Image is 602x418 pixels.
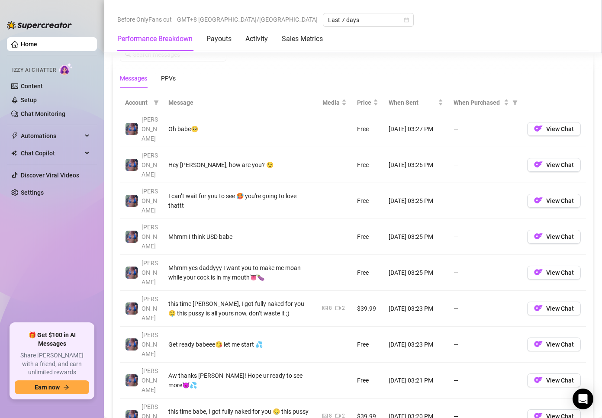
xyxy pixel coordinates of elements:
[126,374,138,386] img: Jaylie
[125,98,150,107] span: Account
[448,255,522,291] td: —
[133,50,221,59] input: Search messages
[512,100,518,105] span: filter
[142,224,158,250] span: [PERSON_NAME]
[168,371,312,390] div: Aw thanks [PERSON_NAME]! Hope ur ready to see more😈💦
[177,13,318,26] span: GMT+8 [GEOGRAPHIC_DATA]/[GEOGRAPHIC_DATA]
[527,302,581,315] button: OFView Chat
[126,302,138,315] img: Jaylie
[168,299,312,318] div: this time [PERSON_NAME], I got fully naked for you 🤤 this pussy is all yours now, don’t waste it ;)
[527,199,581,206] a: OFView Chat
[21,110,65,117] a: Chat Monitoring
[383,255,448,291] td: [DATE] 03:25 PM
[527,194,581,208] button: OFView Chat
[546,197,574,204] span: View Chat
[322,305,328,311] span: picture
[168,160,312,170] div: Hey [PERSON_NAME], how are you? 😉
[15,351,89,377] span: Share [PERSON_NAME] with a friend, and earn unlimited rewards
[527,307,581,314] a: OFView Chat
[15,380,89,394] button: Earn nowarrow-right
[59,63,73,75] img: AI Chatter
[126,338,138,350] img: Jaylie
[546,377,574,384] span: View Chat
[534,232,543,241] img: OF
[383,363,448,399] td: [DATE] 03:21 PM
[335,305,341,311] span: video-camera
[117,13,172,26] span: Before OnlyFans cut
[383,111,448,147] td: [DATE] 03:27 PM
[120,74,147,83] div: Messages
[527,163,581,170] a: OFView Chat
[11,150,17,156] img: Chat Copilot
[168,263,312,282] div: Mhmm yes daddyyy I want you to make me moan while your cock is in my mouth👅🍆
[383,219,448,255] td: [DATE] 03:25 PM
[352,94,383,111] th: Price
[168,191,312,210] div: I can’t wait for you to see 🥵 you're going to love thattt
[527,379,581,386] a: OFView Chat
[342,304,345,312] div: 2
[534,304,543,312] img: OF
[383,147,448,183] td: [DATE] 03:26 PM
[546,341,574,348] span: View Chat
[163,94,317,111] th: Message
[21,189,44,196] a: Settings
[352,255,383,291] td: Free
[142,296,158,322] span: [PERSON_NAME]
[352,363,383,399] td: Free
[357,98,371,107] span: Price
[511,96,519,109] span: filter
[142,331,158,357] span: [PERSON_NAME]
[383,327,448,363] td: [DATE] 03:23 PM
[448,183,522,219] td: —
[206,34,232,44] div: Payouts
[21,96,37,103] a: Setup
[534,376,543,384] img: OF
[352,183,383,219] td: Free
[154,100,159,105] span: filter
[383,291,448,327] td: [DATE] 03:23 PM
[12,66,56,74] span: Izzy AI Chatter
[389,98,436,107] span: When Sent
[546,305,574,312] span: View Chat
[546,233,574,240] span: View Chat
[546,161,574,168] span: View Chat
[448,219,522,255] td: —
[126,231,138,243] img: Jaylie
[126,123,138,135] img: Jaylie
[352,111,383,147] td: Free
[21,41,37,48] a: Home
[317,94,352,111] th: Media
[404,17,409,23] span: calendar
[448,111,522,147] td: —
[35,384,60,391] span: Earn now
[527,343,581,350] a: OFView Chat
[21,172,79,179] a: Discover Viral Videos
[527,235,581,242] a: OFView Chat
[142,152,158,178] span: [PERSON_NAME]
[245,34,268,44] div: Activity
[21,129,82,143] span: Automations
[527,122,581,136] button: OFView Chat
[168,124,312,134] div: Oh babe🥺
[352,291,383,327] td: $39.99
[527,158,581,172] button: OFView Chat
[126,159,138,171] img: Jaylie
[534,196,543,205] img: OF
[125,51,131,58] span: search
[352,147,383,183] td: Free
[322,98,340,107] span: Media
[546,269,574,276] span: View Chat
[168,340,312,349] div: Get ready babeee😘 let me start 💦
[454,98,502,107] span: When Purchased
[142,367,158,393] span: [PERSON_NAME]
[534,340,543,348] img: OF
[573,389,593,409] div: Open Intercom Messenger
[527,271,581,278] a: OFView Chat
[63,384,69,390] span: arrow-right
[7,21,72,29] img: logo-BBDzfeDw.svg
[534,268,543,277] img: OF
[527,230,581,244] button: OFView Chat
[534,124,543,133] img: OF
[161,74,176,83] div: PPVs
[527,266,581,280] button: OFView Chat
